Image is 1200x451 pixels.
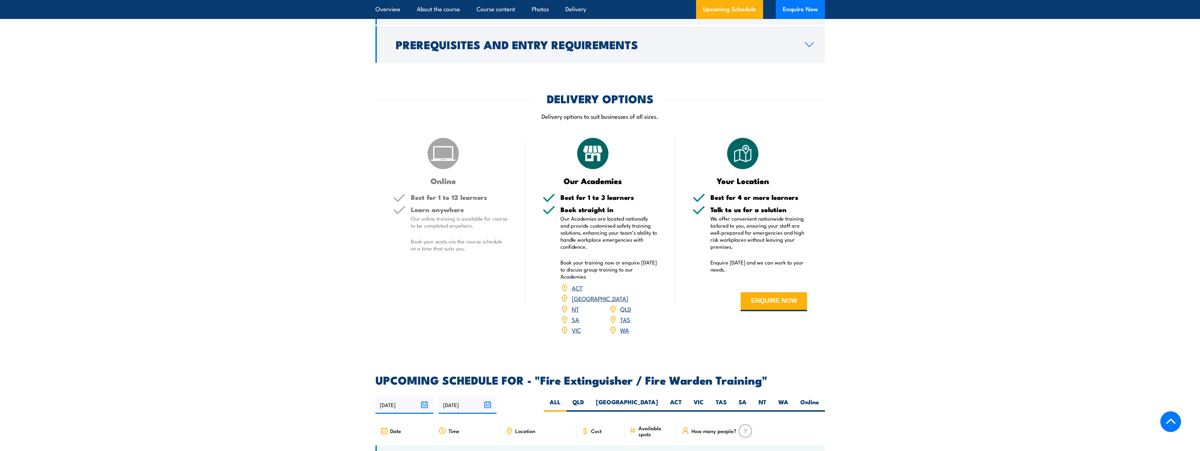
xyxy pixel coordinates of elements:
h5: Best for 1 to 3 learners [560,194,657,201]
p: Our online training is available for course to be completed anywhere. [411,215,508,229]
a: NT [572,305,579,313]
h5: Best for 1 to 12 learners [411,194,508,201]
label: [GEOGRAPHIC_DATA] [590,398,664,412]
span: Available spots [638,425,672,437]
p: Book your training now or enquire [DATE] to discuss group training to our Academies [560,259,657,280]
label: VIC [688,398,710,412]
h5: Learn anywhere [411,206,508,213]
label: SA [733,398,753,412]
p: Book your seats via the course schedule at a time that suits you. [411,238,508,252]
h5: Best for 4 or more learners [710,194,807,201]
label: ACT [664,398,688,412]
h3: Your Location [693,177,793,185]
a: SA [572,315,579,323]
input: To date [439,396,497,414]
a: Prerequisites and Entry Requirements [375,26,825,63]
a: VIC [572,326,581,334]
label: TAS [710,398,733,412]
a: TAS [620,315,630,323]
a: QLD [620,305,631,313]
p: Our Academies are located nationally and provide customised safety training solutions, enhancing ... [560,215,657,250]
h3: Our Academies [543,177,643,185]
span: Date [390,428,401,434]
label: QLD [566,398,590,412]
span: Time [448,428,459,434]
p: Delivery options to suit businesses of all sizes. [375,112,825,120]
a: WA [620,326,629,334]
label: NT [753,398,772,412]
p: Enquire [DATE] and we can work to your needs. [710,259,807,273]
h2: DELIVERY OPTIONS [547,93,654,103]
span: Location [515,428,535,434]
h2: Prerequisites and Entry Requirements [396,39,794,49]
label: WA [772,398,794,412]
h3: Online [393,177,494,185]
h5: Talk to us for a solution [710,206,807,213]
h2: UPCOMING SCHEDULE FOR - "Fire Extinguisher / Fire Warden Training" [375,375,825,385]
label: Online [794,398,825,412]
button: ENQUIRE NOW [741,292,807,311]
input: From date [375,396,433,414]
a: ACT [572,283,583,292]
span: Cost [591,428,602,434]
p: We offer convenient nationwide training tailored to you, ensuring your staff are well-prepared fo... [710,215,807,250]
a: [GEOGRAPHIC_DATA] [572,294,628,302]
h5: Book straight in [560,206,657,213]
label: ALL [544,398,566,412]
span: How many people? [691,428,736,434]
